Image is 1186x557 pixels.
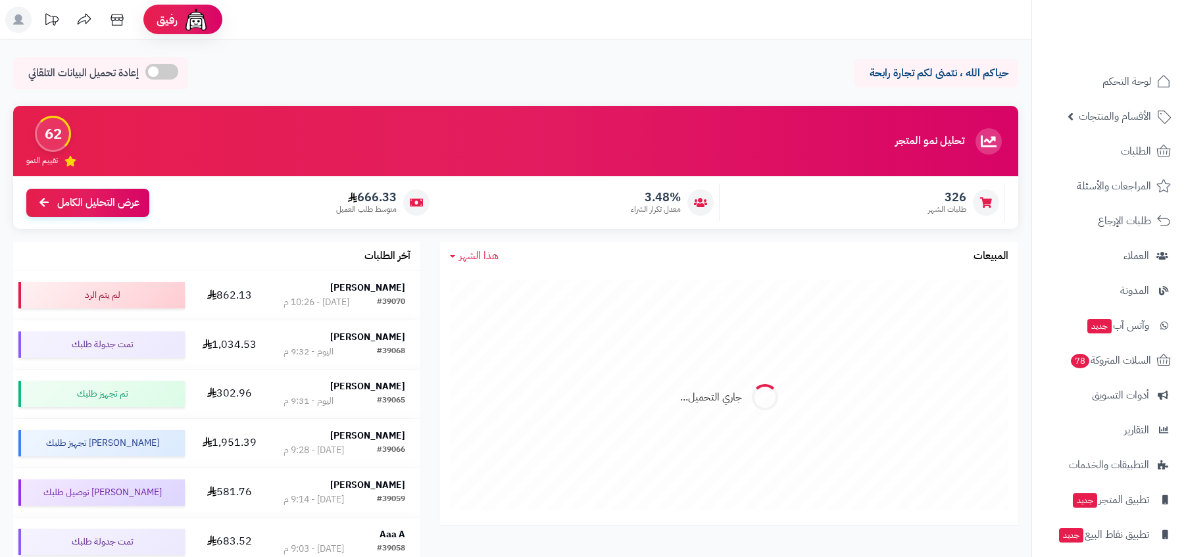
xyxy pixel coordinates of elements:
[377,493,405,506] div: #39059
[377,395,405,408] div: #39065
[157,12,178,28] span: رفيق
[1040,135,1178,167] a: الطلبات
[631,204,681,215] span: معدل تكرار الشراء
[974,251,1008,262] h3: المبيعات
[1072,491,1149,509] span: تطبيق المتجر
[1040,484,1178,516] a: تطبيق المتجرجديد
[190,468,269,517] td: 581.76
[1040,519,1178,550] a: تطبيق نقاط البيعجديد
[1070,353,1091,369] span: 78
[1040,379,1178,411] a: أدوات التسويق
[284,345,334,358] div: اليوم - 9:32 م
[1077,177,1151,195] span: المراجعات والأسئلة
[190,320,269,369] td: 1,034.53
[1097,15,1174,43] img: logo-2.png
[190,419,269,468] td: 1,951.39
[183,7,209,33] img: ai-face.png
[336,204,397,215] span: متوسط طلب العميل
[1040,170,1178,202] a: المراجعات والأسئلة
[35,7,68,36] a: تحديثات المنصة
[377,444,405,457] div: #39066
[1086,316,1149,335] span: وآتس آب
[284,543,344,556] div: [DATE] - 9:03 م
[336,190,397,205] span: 666.33
[26,155,58,166] span: تقييم النمو
[1058,525,1149,544] span: تطبيق نقاط البيع
[1070,351,1151,370] span: السلات المتروكة
[1079,107,1151,126] span: الأقسام والمنتجات
[1073,493,1097,508] span: جديد
[284,296,349,309] div: [DATE] - 10:26 م
[377,296,405,309] div: #39070
[284,395,334,408] div: اليوم - 9:31 م
[631,190,681,205] span: 3.48%
[1098,212,1151,230] span: طلبات الإرجاع
[1040,66,1178,97] a: لوحة التحكم
[284,444,344,457] div: [DATE] - 9:28 م
[18,529,185,555] div: تمت جدولة طلبك
[459,248,499,264] span: هذا الشهر
[330,330,405,344] strong: [PERSON_NAME]
[1040,449,1178,481] a: التطبيقات والخدمات
[1124,421,1149,439] span: التقارير
[18,331,185,358] div: تمت جدولة طلبك
[864,66,1008,81] p: حياكم الله ، نتمنى لكم تجارة رابحة
[928,190,966,205] span: 326
[364,251,410,262] h3: آخر الطلبات
[1120,281,1149,300] span: المدونة
[377,345,405,358] div: #39068
[330,379,405,393] strong: [PERSON_NAME]
[928,204,966,215] span: طلبات الشهر
[1092,386,1149,404] span: أدوات التسويق
[1040,205,1178,237] a: طلبات الإرجاع
[330,281,405,295] strong: [PERSON_NAME]
[1040,345,1178,376] a: السلات المتروكة78
[1087,319,1112,333] span: جديد
[57,195,139,210] span: عرض التحليل الكامل
[330,429,405,443] strong: [PERSON_NAME]
[18,381,185,407] div: تم تجهيز طلبك
[1040,275,1178,306] a: المدونة
[377,543,405,556] div: #39058
[1040,240,1178,272] a: العملاء
[895,135,964,147] h3: تحليل نمو المتجر
[18,479,185,506] div: [PERSON_NAME] توصيل طلبك
[450,249,499,264] a: هذا الشهر
[380,527,405,541] strong: Aaa A
[1040,310,1178,341] a: وآتس آبجديد
[190,271,269,320] td: 862.13
[190,370,269,418] td: 302.96
[284,493,344,506] div: [DATE] - 9:14 م
[18,282,185,308] div: لم يتم الرد
[26,189,149,217] a: عرض التحليل الكامل
[28,66,139,81] span: إعادة تحميل البيانات التلقائي
[330,478,405,492] strong: [PERSON_NAME]
[1102,72,1151,91] span: لوحة التحكم
[18,430,185,456] div: [PERSON_NAME] تجهيز طلبك
[680,390,742,405] div: جاري التحميل...
[1121,142,1151,160] span: الطلبات
[1059,528,1083,543] span: جديد
[1069,456,1149,474] span: التطبيقات والخدمات
[1124,247,1149,265] span: العملاء
[1040,414,1178,446] a: التقارير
